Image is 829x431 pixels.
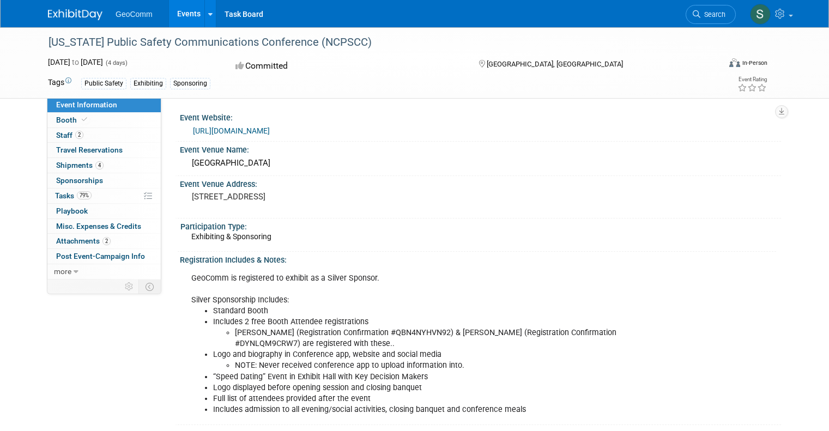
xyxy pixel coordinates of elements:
span: Booth [56,116,89,124]
img: ExhibitDay [48,9,102,20]
a: Shipments4 [47,158,161,173]
span: Travel Reservations [56,145,123,154]
div: In-Person [742,59,767,67]
a: Misc. Expenses & Credits [47,219,161,234]
pre: [STREET_ADDRESS] [192,192,419,202]
li: NOTE: Never received conference app to upload information into. [235,360,657,371]
td: Personalize Event Tab Strip [120,280,139,294]
div: [GEOGRAPHIC_DATA] [188,155,773,172]
a: more [47,264,161,279]
a: [URL][DOMAIN_NAME] [193,126,270,135]
li: Includes 2 free Booth Attendee registrations [213,317,657,349]
span: [GEOGRAPHIC_DATA], [GEOGRAPHIC_DATA] [487,60,623,68]
span: Playbook [56,207,88,215]
img: Susan Nelson [750,4,771,25]
span: Event Information [56,100,117,109]
a: Attachments2 [47,234,161,248]
span: more [54,267,71,276]
div: Registration Includes & Notes: [180,252,781,265]
a: Post Event-Campaign Info [47,249,161,264]
a: Sponsorships [47,173,161,188]
li: Logo displayed before opening session and closing banquet [213,383,657,393]
a: Staff2 [47,128,161,143]
div: Event Format [661,57,767,73]
div: Event Venue Address: [180,176,781,190]
span: 79% [77,191,92,199]
span: 4 [95,161,104,169]
span: 2 [102,237,111,245]
span: 2 [75,131,83,139]
a: Tasks79% [47,189,161,203]
div: [US_STATE] Public Safety Communications Conference (NCPSCC) [45,33,706,52]
li: Standard Booth [213,306,657,317]
span: Exhibiting & Sponsoring [191,232,271,241]
span: Tasks [55,191,92,200]
li: [PERSON_NAME] (Registration Confirmation #QBN4NYHVN92) & [PERSON_NAME] (Registration Confirmation... [235,327,657,349]
div: Participation Type: [180,218,776,232]
div: Event Website: [180,110,781,123]
td: Tags [48,77,71,89]
li: “Speed Dating” Event in Exhibit Hall with Key Decision Makers [213,372,657,383]
span: [DATE] [DATE] [48,58,103,66]
div: Exhibiting [130,78,166,89]
a: Booth [47,113,161,128]
span: Search [700,10,725,19]
span: (4 days) [105,59,128,66]
span: Staff [56,131,83,139]
div: Public Safety [81,78,126,89]
span: Shipments [56,161,104,169]
li: Logo and biography in Conference app, website and social media [213,349,657,371]
div: GeoComm is registered to exhibit as a Silver Sponsor. Silver Sponsorship Includes: [184,268,663,421]
img: Format-Inperson.png [729,58,740,67]
span: to [70,58,81,66]
span: Misc. Expenses & Credits [56,222,141,230]
a: Search [686,5,736,24]
span: Sponsorships [56,176,103,185]
div: Committed [232,57,461,76]
a: Travel Reservations [47,143,161,157]
div: Event Rating [737,77,767,82]
div: Sponsoring [170,78,210,89]
li: Full list of attendees provided after the event [213,393,657,404]
i: Booth reservation complete [82,117,87,123]
li: Includes admission to all evening/social activities, closing banquet and conference meals [213,404,657,415]
span: Post Event-Campaign Info [56,252,145,260]
a: Playbook [47,204,161,218]
span: Attachments [56,236,111,245]
a: Event Information [47,98,161,112]
span: GeoComm [116,10,153,19]
td: Toggle Event Tabs [139,280,161,294]
div: Event Venue Name: [180,142,781,155]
